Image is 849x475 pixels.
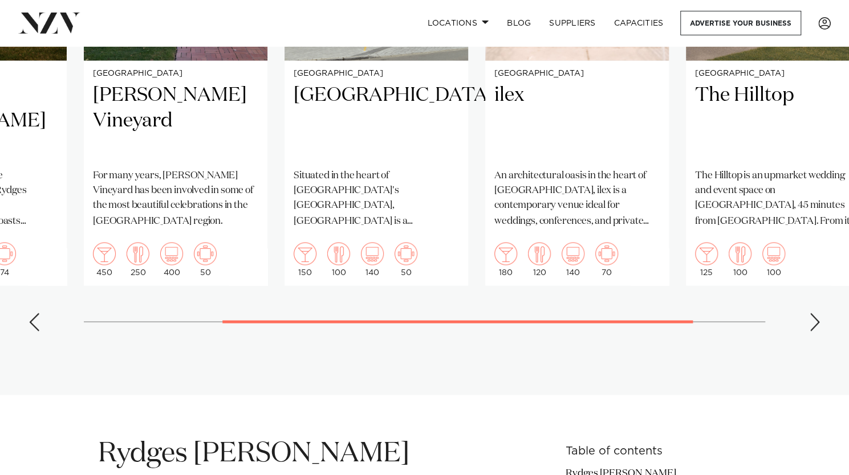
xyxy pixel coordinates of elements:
img: dining.png [127,242,149,265]
a: Advertise your business [680,11,801,35]
h2: ilex [494,83,660,159]
div: 70 [595,242,618,276]
div: 100 [762,242,785,276]
img: cocktail.png [294,242,316,265]
div: 100 [327,242,350,276]
div: 250 [127,242,149,276]
a: SUPPLIERS [540,11,604,35]
small: [GEOGRAPHIC_DATA] [93,69,258,78]
img: nzv-logo.png [18,13,80,33]
img: dining.png [528,242,551,265]
img: meeting.png [194,242,217,265]
div: 50 [194,242,217,276]
img: meeting.png [595,242,618,265]
div: 50 [395,242,417,276]
div: 450 [93,242,116,276]
p: Situated in the heart of [GEOGRAPHIC_DATA]'s [GEOGRAPHIC_DATA], [GEOGRAPHIC_DATA] is a contempora... [294,169,459,228]
span: Rydges [PERSON_NAME] [98,440,409,467]
img: dining.png [729,242,751,265]
h2: [PERSON_NAME] Vineyard [93,83,258,159]
div: 125 [695,242,718,276]
div: 120 [528,242,551,276]
img: dining.png [327,242,350,265]
img: cocktail.png [695,242,718,265]
img: cocktail.png [494,242,517,265]
img: theatre.png [160,242,183,265]
a: BLOG [498,11,540,35]
small: [GEOGRAPHIC_DATA] [494,69,660,78]
p: An architectural oasis in the heart of [GEOGRAPHIC_DATA], ilex is a contemporary venue ideal for ... [494,169,660,228]
h2: [GEOGRAPHIC_DATA] [294,83,459,159]
small: [GEOGRAPHIC_DATA] [294,69,459,78]
a: Locations [418,11,498,35]
div: 140 [562,242,584,276]
img: theatre.png [762,242,785,265]
div: 100 [729,242,751,276]
img: theatre.png [361,242,384,265]
img: theatre.png [562,242,584,265]
img: cocktail.png [93,242,116,265]
p: For many years, [PERSON_NAME] Vineyard has been involved in some of the most beautiful celebratio... [93,169,258,228]
a: Capacities [605,11,673,35]
img: meeting.png [395,242,417,265]
h6: Table of contents [566,445,751,457]
div: 180 [494,242,517,276]
div: 150 [294,242,316,276]
div: 140 [361,242,384,276]
div: 400 [160,242,183,276]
